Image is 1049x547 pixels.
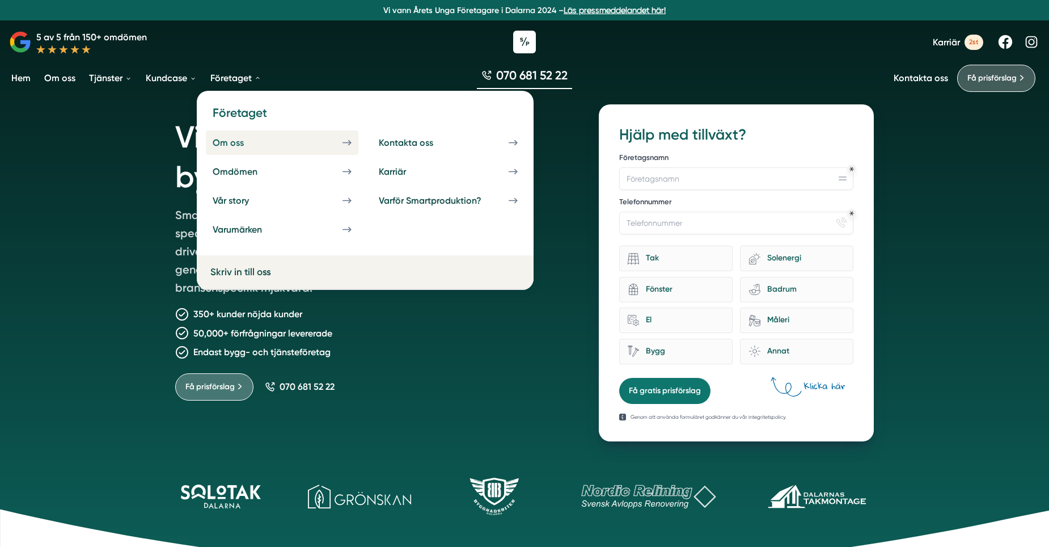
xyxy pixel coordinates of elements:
[619,125,853,145] h3: Hjälp med tillväxt?
[185,381,235,393] span: Få prisförslag
[175,104,572,206] h1: Vi skapar tillväxt för bygg- och tjänsteföretag
[957,65,1035,92] a: Få prisförslag
[619,197,853,209] label: Telefonnummer
[372,131,524,155] a: Kontakta oss
[379,195,509,206] div: Varför Smartproduktion?
[36,30,147,44] p: 5 av 5 från 150+ omdömen
[631,413,786,421] p: Genom att använda formuläret godkänner du vår integritetspolicy.
[372,159,524,184] a: Karriär
[208,64,264,92] a: Företaget
[849,211,854,216] div: Obligatoriskt
[213,224,289,235] div: Varumärken
[213,166,285,177] div: Omdömen
[477,67,572,89] a: 070 681 52 22
[193,307,302,321] p: 350+ kunder nöjda kunder
[193,345,331,359] p: Endast bygg- och tjänsteföretag
[143,64,199,92] a: Kundcase
[933,37,960,48] span: Karriär
[619,153,853,165] label: Företagsnamn
[379,137,460,148] div: Kontakta oss
[496,67,568,83] span: 070 681 52 22
[42,64,78,92] a: Om oss
[564,6,666,15] a: Läs pressmeddelandet här!
[206,104,524,130] h4: Företaget
[193,326,332,340] p: 50,000+ förfrågningar levererade
[5,5,1044,16] p: Vi vann Årets Unga Företagare i Dalarna 2024 –
[967,72,1017,85] span: Få prisförslag
[379,166,433,177] div: Karriär
[619,378,710,404] button: Få gratis prisförslag
[206,131,358,155] a: Om oss
[175,206,502,301] p: Smartproduktion är ett entreprenörsdrivet bolag som är specifikt inriktade mot att hjälpa bygg- o...
[9,64,33,92] a: Hem
[175,373,253,401] a: Få prisförslag
[372,188,524,213] a: Varför Smartproduktion?
[206,159,358,184] a: Omdömen
[87,64,134,92] a: Tjänster
[619,167,853,190] input: Företagsnamn
[933,35,983,50] a: Karriär 2st
[280,381,335,392] span: 070 681 52 22
[206,188,358,213] a: Vår story
[213,137,271,148] div: Om oss
[849,167,854,171] div: Obligatoriskt
[619,212,853,234] input: Telefonnummer
[213,195,276,206] div: Vår story
[210,264,361,280] a: Skriv in till oss
[894,73,948,83] a: Kontakta oss
[965,35,983,50] span: 2st
[206,217,358,242] a: Varumärken
[265,381,335,392] a: 070 681 52 22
